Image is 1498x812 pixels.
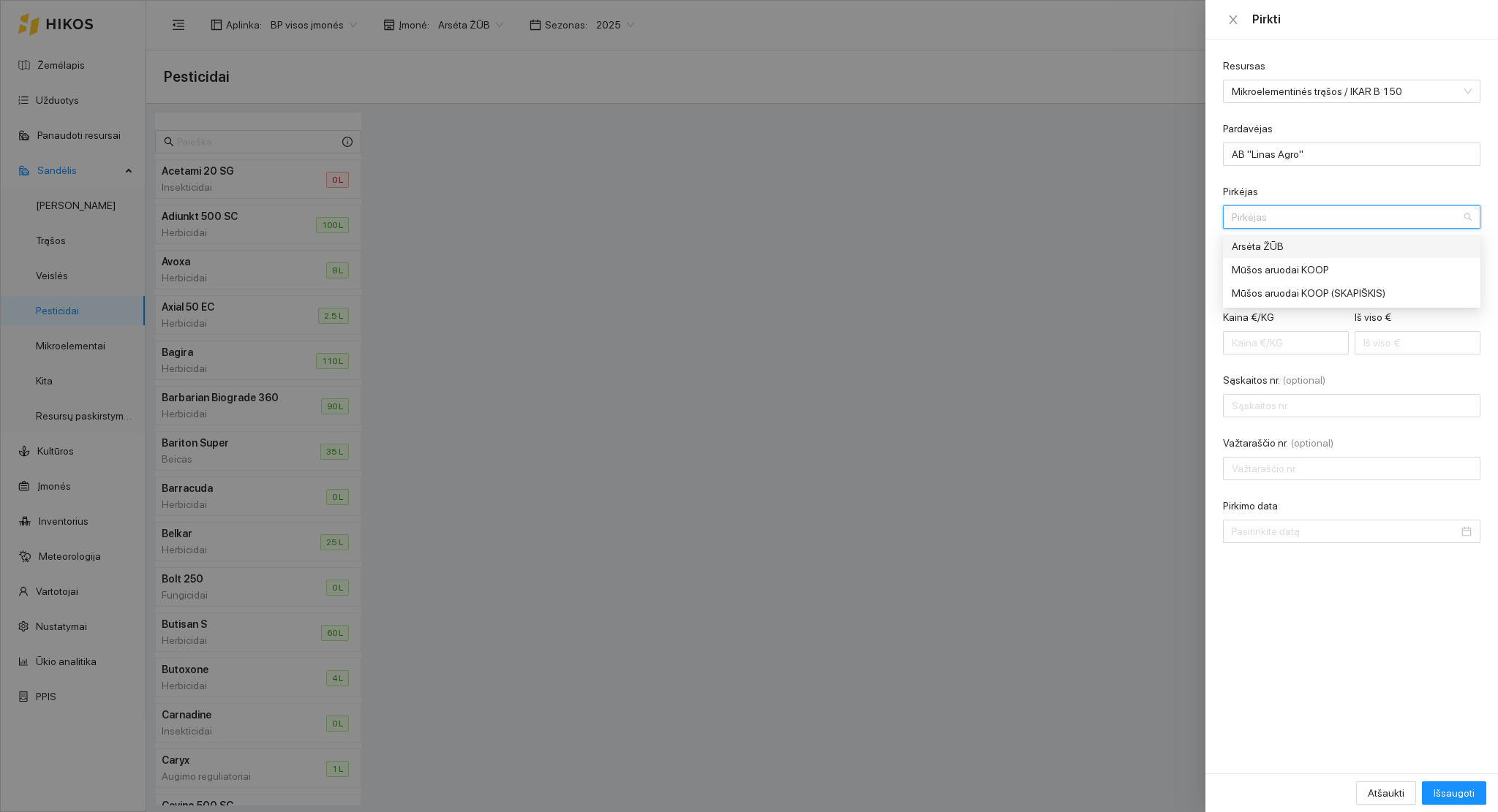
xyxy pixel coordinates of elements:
[1223,394,1480,417] input: Sąskaitos nr.
[1434,785,1475,801] span: Išsaugoti
[1223,58,1265,74] label: Resursas
[1227,14,1239,26] span: close
[1223,331,1349,354] input: Kaina €/KG
[1232,80,1451,102] span: Mikroelementinės trąšos / IKAR B 150
[1223,436,1333,451] label: Važtaraščio nr.
[1223,13,1243,27] button: Close
[1223,310,1274,325] label: Kaina €/KG
[1223,373,1325,388] label: Sąskaitos nr.
[1232,285,1451,301] div: Mūšos aruodai KOOP (SKAPIŠKIS)
[1223,457,1480,480] input: Važtaraščio nr.
[1356,781,1416,805] button: Atšaukti
[1223,281,1480,305] div: Mūšos aruodai KOOP (SKAPIŠKIS)
[1223,121,1273,137] label: Pardavėjas
[1422,781,1486,805] button: Išsaugoti
[1368,785,1404,801] span: Atšaukti
[1355,331,1480,354] input: Iš viso €
[1223,258,1480,281] div: Mūšos aruodai KOOP
[1232,238,1451,254] div: Arsėta ŽŪB
[1223,143,1480,166] input: Pardavėjas
[1232,206,1461,228] input: Pirkėjas
[1283,373,1325,388] span: (optional)
[1252,12,1480,28] div: Pirkti
[1291,436,1333,451] span: (optional)
[1223,498,1278,514] label: Pirkimo data
[1232,262,1451,278] div: Mūšos aruodai KOOP
[1223,184,1258,200] label: Pirkėjas
[1355,310,1391,325] label: Iš viso €
[1223,235,1480,258] div: Arsėta ŽŪB
[1232,523,1459,539] input: Pirkimo data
